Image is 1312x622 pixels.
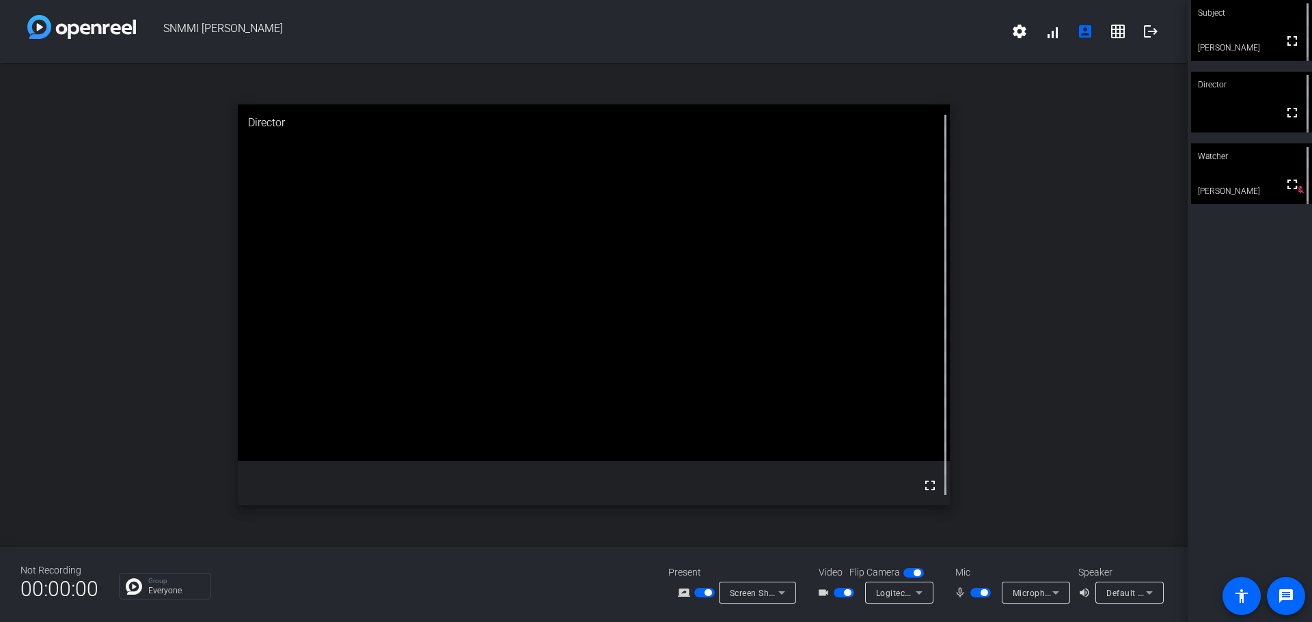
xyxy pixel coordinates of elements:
mat-icon: settings [1011,23,1028,40]
mat-icon: account_box [1077,23,1093,40]
div: Present [668,565,805,580]
div: Watcher [1191,143,1312,169]
span: 00:00:00 [20,572,98,606]
mat-icon: volume_up [1078,584,1095,601]
div: Mic [942,565,1078,580]
span: SNMMI [PERSON_NAME] [136,15,1003,48]
mat-icon: videocam_outline [817,584,834,601]
mat-icon: logout [1143,23,1159,40]
span: Video [819,565,843,580]
button: signal_cellular_alt [1036,15,1069,48]
img: white-gradient.svg [27,15,136,39]
div: Director [238,104,951,141]
p: Everyone [148,586,204,595]
mat-icon: mic_none [954,584,970,601]
mat-icon: fullscreen [922,477,938,494]
mat-icon: grid_on [1110,23,1126,40]
span: Flip Camera [849,565,900,580]
mat-icon: message [1278,588,1294,604]
span: Screen Sharing [730,587,790,598]
div: Not Recording [20,563,98,578]
mat-icon: fullscreen [1284,176,1300,193]
mat-icon: screen_share_outline [678,584,694,601]
div: Director [1191,72,1312,98]
div: Speaker [1078,565,1160,580]
span: Logitech Webcam C930e (046d:0843) [876,587,1028,598]
mat-icon: fullscreen [1284,33,1300,49]
img: Chat Icon [126,578,142,595]
mat-icon: accessibility [1233,588,1250,604]
mat-icon: fullscreen [1284,104,1300,121]
p: Group [148,578,204,584]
